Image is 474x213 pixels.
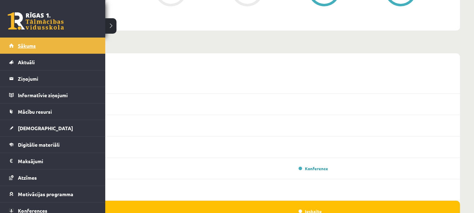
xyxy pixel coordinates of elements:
[18,59,35,65] span: Aktuāli
[9,169,96,186] a: Atzīmes
[299,166,328,171] a: Konference
[9,38,96,54] a: Sākums
[18,87,96,103] legend: Informatīvie ziņojumi
[18,71,96,87] legend: Ziņojumi
[9,104,96,120] a: Mācību resursi
[9,120,96,136] a: [DEMOGRAPHIC_DATA]
[42,53,460,72] div: (06.10 - 12.10)
[9,137,96,153] a: Digitālie materiāli
[18,108,52,115] span: Mācību resursi
[18,42,36,49] span: Sākums
[9,54,96,70] a: Aktuāli
[18,125,73,131] span: [DEMOGRAPHIC_DATA]
[9,87,96,103] a: Informatīvie ziņojumi
[18,174,37,181] span: Atzīmes
[9,153,96,169] a: Maksājumi
[8,12,64,30] a: Rīgas 1. Tālmācības vidusskola
[18,191,73,197] span: Motivācijas programma
[18,153,96,169] legend: Maksājumi
[45,40,457,49] p: Nedēļa
[9,71,96,87] a: Ziņojumi
[9,186,96,202] a: Motivācijas programma
[18,141,60,148] span: Digitālie materiāli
